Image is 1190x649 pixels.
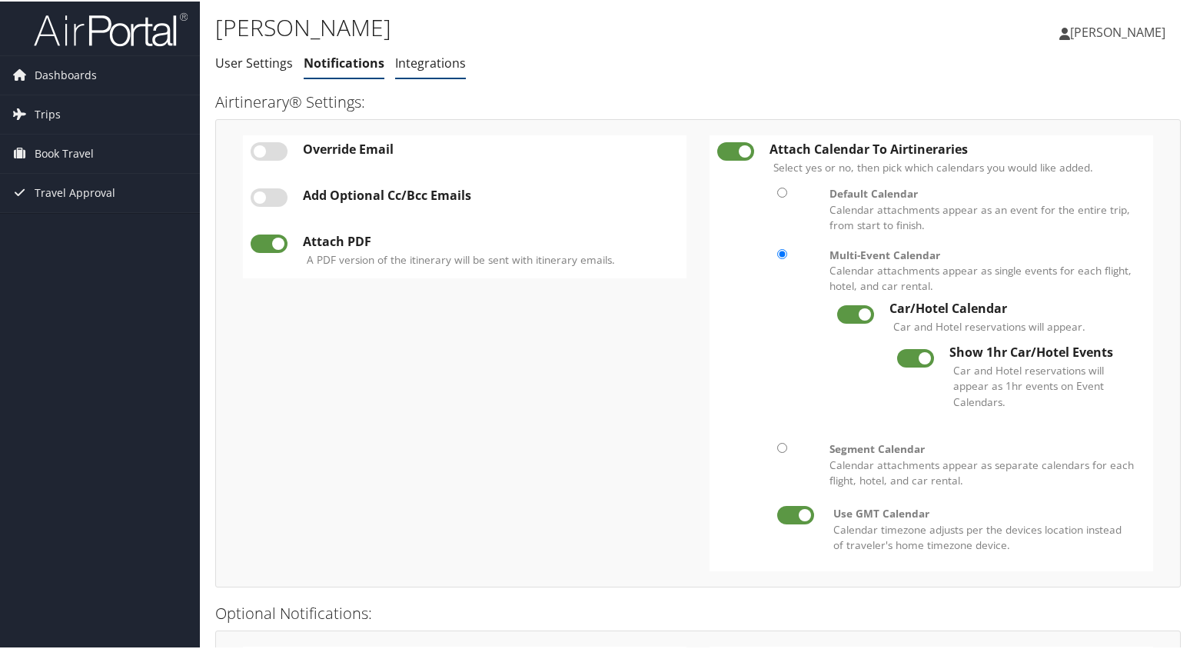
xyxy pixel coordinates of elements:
[307,251,615,266] label: A PDF version of the itinerary will be sent with itinerary emails.
[829,246,1138,261] div: Multi-Event Calendar
[1070,22,1165,39] span: [PERSON_NAME]
[215,53,293,70] a: User Settings
[1059,8,1181,54] a: [PERSON_NAME]
[35,94,61,132] span: Trips
[34,10,188,46] img: airportal-logo.png
[395,53,466,70] a: Integrations
[829,440,1138,487] label: Calendar attachments appear as separate calendars for each flight, hotel, and car rental.
[833,504,1134,551] label: Calendar timezone adjusts per the devices location instead of traveler's home timezone device.
[829,185,1138,231] label: Calendar attachments appear as an event for the entire trip, from start to finish.
[303,233,679,247] div: Attach PDF
[35,172,115,211] span: Travel Approval
[893,318,1085,333] label: Car and Hotel reservations will appear.
[833,504,1134,520] div: Use GMT Calendar
[829,440,1138,455] div: Segment Calendar
[889,300,1130,314] div: Car/Hotel Calendar
[215,90,1181,111] h3: Airtinerary® Settings:
[829,185,1138,200] div: Default Calendar
[773,158,1093,174] label: Select yes or no, then pick which calendars you would like added.
[303,141,679,155] div: Override Email
[304,53,384,70] a: Notifications
[215,601,1181,623] h3: Optional Notifications:
[303,187,679,201] div: Add Optional Cc/Bcc Emails
[35,133,94,171] span: Book Travel
[829,246,1138,293] label: Calendar attachments appear as single events for each flight, hotel, and car rental.
[949,344,1122,358] div: Show 1hr Car/Hotel Events
[953,361,1119,408] label: Car and Hotel reservations will appear as 1hr events on Event Calendars.
[770,141,1145,155] div: Attach Calendar To Airtineraries
[215,10,859,42] h1: [PERSON_NAME]
[35,55,97,93] span: Dashboards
